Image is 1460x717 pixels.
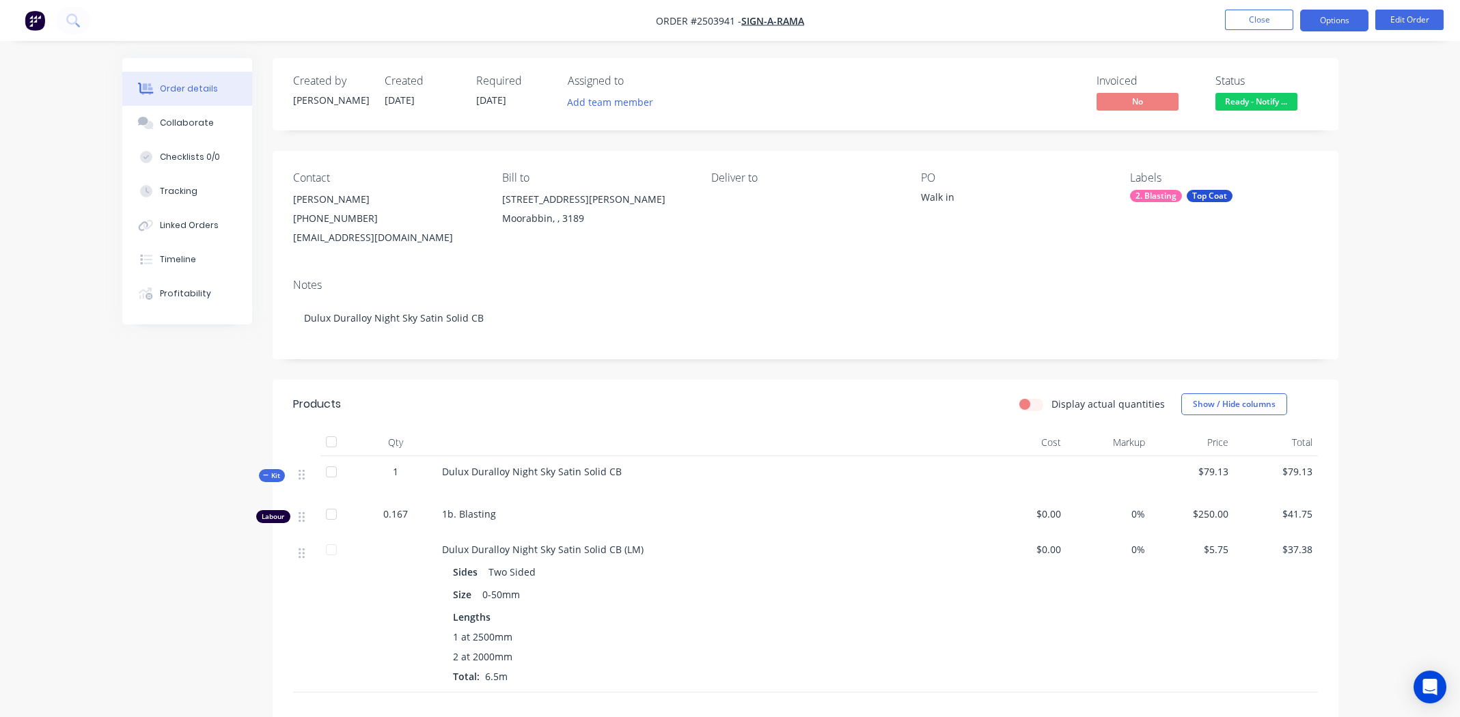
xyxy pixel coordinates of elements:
span: [DATE] [385,94,415,107]
button: Add team member [560,93,660,111]
div: Tracking [160,185,197,197]
button: Show / Hide columns [1181,393,1287,415]
div: Bill to [502,171,689,184]
div: [STREET_ADDRESS][PERSON_NAME]Moorabbin, , 3189 [502,190,689,234]
button: Linked Orders [122,208,252,242]
span: No [1097,93,1179,110]
div: [EMAIL_ADDRESS][DOMAIN_NAME] [293,228,480,247]
span: 0.167 [383,507,408,521]
button: Close [1225,10,1293,30]
div: Profitability [160,287,211,300]
div: Linked Orders [160,219,219,231]
div: [PERSON_NAME][PHONE_NUMBER][EMAIL_ADDRESS][DOMAIN_NAME] [293,190,480,247]
span: Total: [453,670,480,683]
div: Moorabbin, , 3189 [502,209,689,228]
div: Created by [293,74,368,87]
button: Ready - Notify ... [1215,93,1297,113]
div: Required [476,74,551,87]
span: Kit [263,470,281,481]
div: 2. Blasting [1130,190,1182,202]
button: Profitability [122,277,252,311]
button: Collaborate [122,106,252,140]
div: Labour [256,510,290,523]
div: Top Coat [1187,190,1232,202]
button: Timeline [122,242,252,277]
span: $5.75 [1156,542,1229,557]
span: 2 at 2000mm [453,649,512,664]
span: 1 at 2500mm [453,630,512,644]
span: 6.5m [480,670,513,683]
div: [PERSON_NAME] [293,190,480,209]
span: [DATE] [476,94,506,107]
button: Order details [122,72,252,106]
button: Add team member [568,93,661,111]
div: Contact [293,171,480,184]
span: $41.75 [1239,507,1312,521]
div: Created [385,74,460,87]
label: Display actual quantities [1051,397,1165,411]
span: Ready - Notify ... [1215,93,1297,110]
span: $250.00 [1156,507,1229,521]
button: Tracking [122,174,252,208]
span: Order #2503941 - [656,14,741,27]
span: 0% [1072,507,1145,521]
img: Factory [25,10,45,31]
div: Labels [1130,171,1317,184]
div: Order details [160,83,218,95]
button: Edit Order [1375,10,1444,30]
span: $37.38 [1239,542,1312,557]
span: 0% [1072,542,1145,557]
div: [STREET_ADDRESS][PERSON_NAME] [502,190,689,209]
div: PO [921,171,1108,184]
button: Checklists 0/0 [122,140,252,174]
div: Collaborate [160,117,214,129]
div: Dulux Duralloy Night Sky Satin Solid CB [293,297,1318,339]
div: 0-50mm [477,585,525,604]
a: Sign-A-Rama [741,14,804,27]
span: 1b. Blasting [442,507,496,520]
div: Assigned to [568,74,704,87]
div: Open Intercom Messenger [1414,671,1446,703]
div: Markup [1066,429,1151,456]
div: Price [1151,429,1235,456]
div: Sides [453,562,483,582]
div: Status [1215,74,1318,87]
span: Dulux Duralloy Night Sky Satin Solid CB [442,465,622,478]
button: Options [1300,10,1368,31]
span: $0.00 [989,507,1062,521]
div: Size [453,585,477,604]
span: Lengths [453,610,491,624]
div: Products [293,396,341,412]
div: [PHONE_NUMBER] [293,209,480,228]
div: Total [1234,429,1318,456]
span: $0.00 [989,542,1062,557]
div: Notes [293,279,1318,292]
span: $79.13 [1239,464,1312,479]
div: Walk in [921,190,1092,209]
div: Cost [983,429,1067,456]
div: [PERSON_NAME] [293,93,368,107]
div: Deliver to [711,171,898,184]
div: Qty [355,429,437,456]
div: Kit [259,469,285,482]
div: Checklists 0/0 [160,151,220,163]
div: Invoiced [1097,74,1199,87]
div: Timeline [160,253,196,266]
span: 1 [393,464,398,479]
div: Two Sided [483,562,541,582]
span: $79.13 [1156,464,1229,479]
span: Dulux Duralloy Night Sky Satin Solid CB (LM) [442,543,644,556]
